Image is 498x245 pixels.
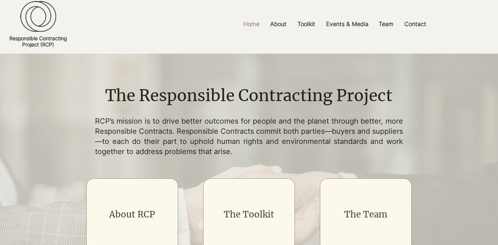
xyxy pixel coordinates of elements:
[265,16,292,32] a: About
[267,16,290,32] p: About
[224,209,274,220] a: The Toolkit
[322,16,372,32] p: Events & Media
[240,16,263,32] p: Home
[373,16,399,32] a: Team
[109,209,155,220] a: About RCP
[292,16,321,32] a: Toolkit
[238,16,265,32] a: Home
[401,16,430,32] p: Contact
[9,35,67,47] a: Responsible ContractingProject (RCP)
[321,16,373,32] a: Events & Media
[172,16,498,32] nav: Site
[344,209,387,220] a: The Team
[375,16,397,32] p: Team
[95,116,403,157] p: RCP’s mission is to drive better outcomes for people and the planet through better, more Responsi...
[67,84,430,107] h1: The Responsible Contracting Project
[294,16,319,32] p: Toolkit
[399,16,432,32] a: Contact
